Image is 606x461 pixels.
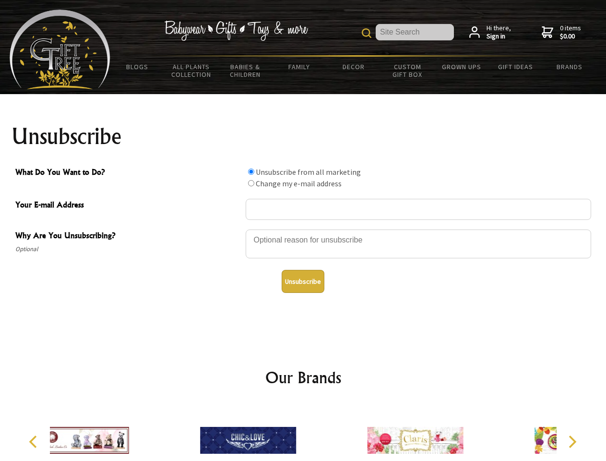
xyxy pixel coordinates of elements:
h2: Our Brands [19,366,587,389]
label: Change my e-mail address [256,179,342,188]
span: Hi there, [487,24,511,41]
a: Custom Gift Box [380,57,435,85]
strong: Sign in [487,32,511,41]
span: Your E-mail Address [15,199,241,213]
a: Family [273,57,327,77]
a: All Plants Collection [165,57,219,85]
input: Your E-mail Address [246,199,591,220]
label: Unsubscribe from all marketing [256,167,361,177]
a: Decor [326,57,380,77]
strong: $0.00 [560,32,581,41]
img: Babyware - Gifts - Toys and more... [10,10,110,89]
img: Babywear - Gifts - Toys & more [164,21,308,41]
h1: Unsubscribe [12,125,595,148]
button: Unsubscribe [282,270,324,293]
a: 0 items$0.00 [542,24,581,41]
button: Next [561,431,582,452]
img: product search [362,28,371,38]
a: Brands [543,57,597,77]
textarea: Why Are You Unsubscribing? [246,230,591,258]
button: Previous [24,431,45,452]
span: What Do You Want to Do? [15,166,241,180]
input: What Do You Want to Do? [248,169,254,175]
a: Grown Ups [434,57,488,77]
a: BLOGS [110,57,165,77]
a: Hi there,Sign in [469,24,511,41]
a: Babies & Children [218,57,273,85]
span: 0 items [560,24,581,41]
span: Why Are You Unsubscribing? [15,230,241,243]
input: What Do You Want to Do? [248,180,254,186]
input: Site Search [376,24,454,40]
span: Optional [15,243,241,255]
a: Gift Ideas [488,57,543,77]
